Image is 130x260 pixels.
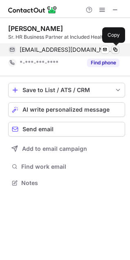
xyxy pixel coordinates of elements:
button: Reveal Button [87,59,119,67]
span: Find work email [21,163,122,170]
button: AI write personalized message [8,102,125,117]
button: Add to email campaign [8,141,125,156]
span: Add to email campaign [22,145,87,152]
div: Save to List / ATS / CRM [22,87,111,93]
button: Notes [8,177,125,189]
img: ContactOut v5.3.10 [8,5,57,15]
span: [EMAIL_ADDRESS][DOMAIN_NAME] [20,46,113,53]
span: Notes [21,179,122,187]
span: AI write personalized message [22,106,110,113]
button: save-profile-one-click [8,83,125,97]
button: Find work email [8,161,125,172]
div: [PERSON_NAME] [8,24,63,33]
button: Send email [8,122,125,137]
span: Send email [22,126,54,132]
div: Sr. HR Business Partner at Included Health [8,33,125,41]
